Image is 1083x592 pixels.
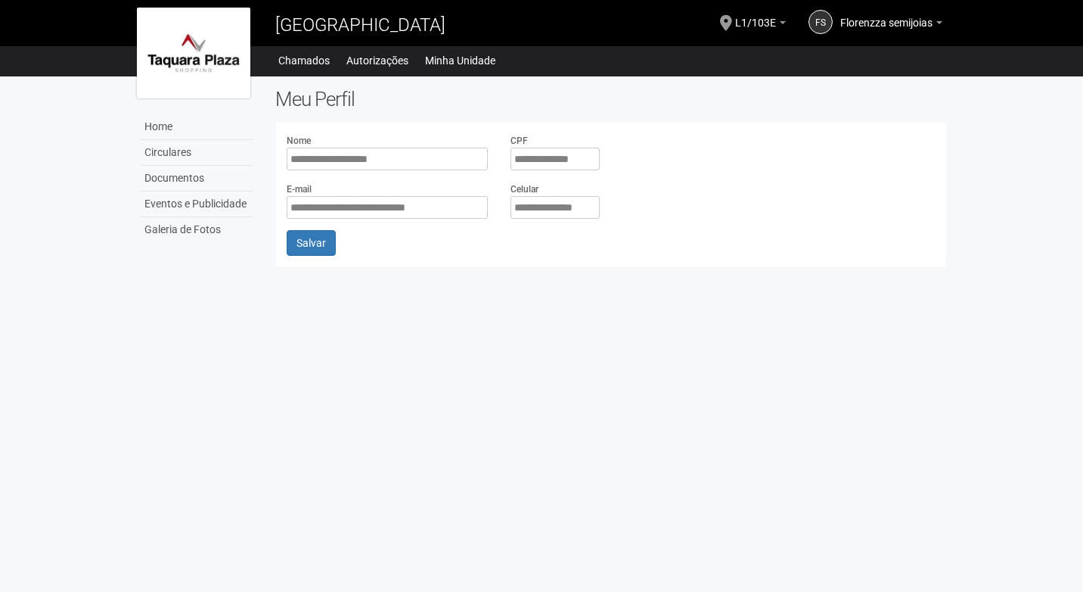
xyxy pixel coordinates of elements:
span: [GEOGRAPHIC_DATA] [275,14,445,36]
label: Celular [510,182,538,196]
h2: Meu Perfil [275,88,946,111]
a: Documentos [141,166,253,192]
a: Autorizações [346,50,408,71]
span: L1/103E [735,2,776,29]
img: logo.jpg [137,8,250,98]
a: Home [141,114,253,140]
label: Nome [287,134,311,148]
button: Salvar [287,230,336,256]
a: Minha Unidade [425,50,495,71]
a: Galeria de Fotos [141,217,253,242]
a: Eventos e Publicidade [141,192,253,217]
a: Fs [808,10,833,34]
label: CPF [510,134,528,148]
a: Circulares [141,140,253,166]
a: L1/103E [735,19,786,31]
label: E-mail [287,182,312,196]
span: Florenzza semijoias [840,2,932,29]
a: Florenzza semijoias [840,19,942,31]
a: Chamados [278,50,330,71]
